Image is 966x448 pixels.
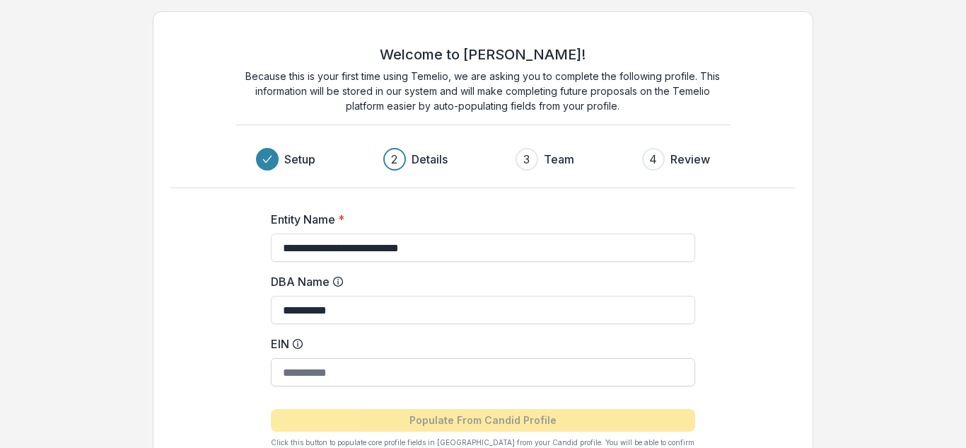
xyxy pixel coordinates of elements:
h3: Setup [284,151,315,168]
button: Populate From Candid Profile [271,409,695,432]
label: Entity Name [271,211,687,228]
h2: Welcome to [PERSON_NAME]! [380,46,586,63]
div: 2 [391,151,397,168]
h3: Details [412,151,448,168]
h3: Team [544,151,574,168]
label: DBA Name [271,273,687,290]
div: Progress [256,148,710,171]
div: 3 [523,151,530,168]
p: Because this is your first time using Temelio, we are asking you to complete the following profil... [235,69,731,113]
div: 4 [649,151,657,168]
label: EIN [271,335,687,352]
h3: Review [670,151,710,168]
